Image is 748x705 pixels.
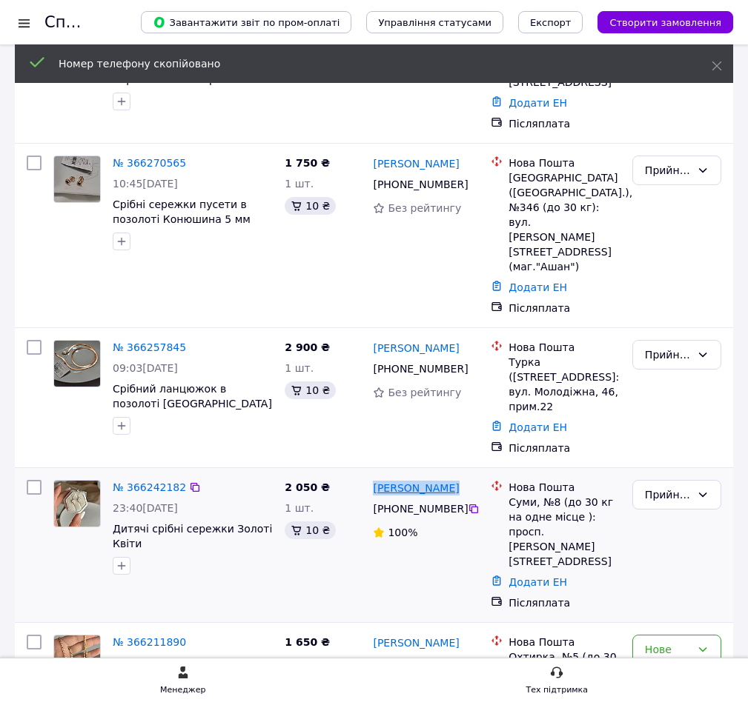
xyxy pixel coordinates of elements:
[285,521,336,539] div: 10 ₴
[285,381,336,399] div: 10 ₴
[59,56,675,71] div: Номер телефону скопійовано
[54,635,100,681] img: Фото товару
[509,281,567,293] a: Додати ЕН
[113,502,178,514] span: 23:40[DATE]
[530,17,572,28] span: Експорт
[54,156,100,202] img: Фото товару
[53,156,101,203] a: Фото товару
[509,355,620,414] div: Турка ([STREET_ADDRESS]: вул. Молодіжна, 46, прим.22
[53,340,101,387] a: Фото товару
[373,156,459,171] a: [PERSON_NAME]
[370,358,467,379] div: [PHONE_NUMBER]
[113,198,251,225] a: Срібні сережки пусети в позолоті Конюшина 5 мм
[285,178,314,190] span: 1 шт.
[509,441,620,455] div: Післяплата
[509,301,620,315] div: Післяплата
[609,17,721,28] span: Створити замовлення
[509,340,620,355] div: Нова Пошта
[373,481,459,495] a: [PERSON_NAME]
[285,657,314,669] span: 1 шт.
[509,97,567,109] a: Додати ЕН
[113,481,186,493] a: № 366242182
[370,174,467,195] div: [PHONE_NUMBER]
[509,421,567,433] a: Додати ЕН
[285,502,314,514] span: 1 шт.
[153,16,340,29] span: Завантажити звіт по пром-оплаті
[285,197,336,215] div: 10 ₴
[113,383,272,410] a: Срібний ланцюжок в позолоті [GEOGRAPHIC_DATA]
[113,178,178,190] span: 10:45[DATE]
[370,498,467,519] div: [PHONE_NUMBER]
[113,636,186,648] a: № 366211890
[645,641,691,658] div: Нове
[645,487,691,503] div: Прийнято
[509,576,567,588] a: Додати ЕН
[113,341,186,353] a: № 366257845
[54,341,100,387] img: Фото товару
[388,527,417,538] span: 100%
[526,683,588,698] div: Тех підтримка
[388,202,461,214] span: Без рейтингу
[54,481,100,527] img: Фото товару
[53,635,101,682] a: Фото товару
[113,362,178,374] span: 09:03[DATE]
[509,156,620,170] div: Нова Пошта
[285,341,330,353] span: 2 900 ₴
[388,387,461,398] span: Без рейтингу
[285,636,330,648] span: 1 650 ₴
[509,116,620,131] div: Післяплата
[113,523,272,549] a: Дитячі срібні сережки Золоті Квіти
[509,635,620,649] div: Нова Пошта
[509,649,620,694] div: Охтирка, №5 (до 30 кг): вул. Перемоги, 13, прим. №1, 2, 3, 4
[373,341,459,355] a: [PERSON_NAME]
[285,157,330,169] span: 1 750 ₴
[113,657,178,669] span: 19:27[DATE]
[160,683,205,698] div: Менеджер
[509,170,620,274] div: [GEOGRAPHIC_DATA] ([GEOGRAPHIC_DATA].), №346 (до 30 кг): вул. [PERSON_NAME][STREET_ADDRESS] (маг....
[366,11,503,33] button: Управління статусами
[285,481,330,493] span: 2 050 ₴
[113,157,186,169] a: № 366270565
[285,362,314,374] span: 1 шт.
[373,635,459,650] a: [PERSON_NAME]
[53,480,101,527] a: Фото товару
[598,11,733,33] button: Створити замовлення
[518,11,583,33] button: Експорт
[370,653,467,674] div: [PHONE_NUMBER]
[509,595,620,610] div: Післяплата
[583,16,733,27] a: Створити замовлення
[645,162,691,178] div: Прийнято
[44,13,195,31] h1: Список замовлень
[141,11,351,33] button: Завантажити звіт по пром-оплаті
[378,17,492,28] span: Управління статусами
[509,495,620,569] div: Суми, №8 (до 30 кг на одне місце ): просп. [PERSON_NAME][STREET_ADDRESS]
[509,480,620,495] div: Нова Пошта
[645,347,691,363] div: Прийнято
